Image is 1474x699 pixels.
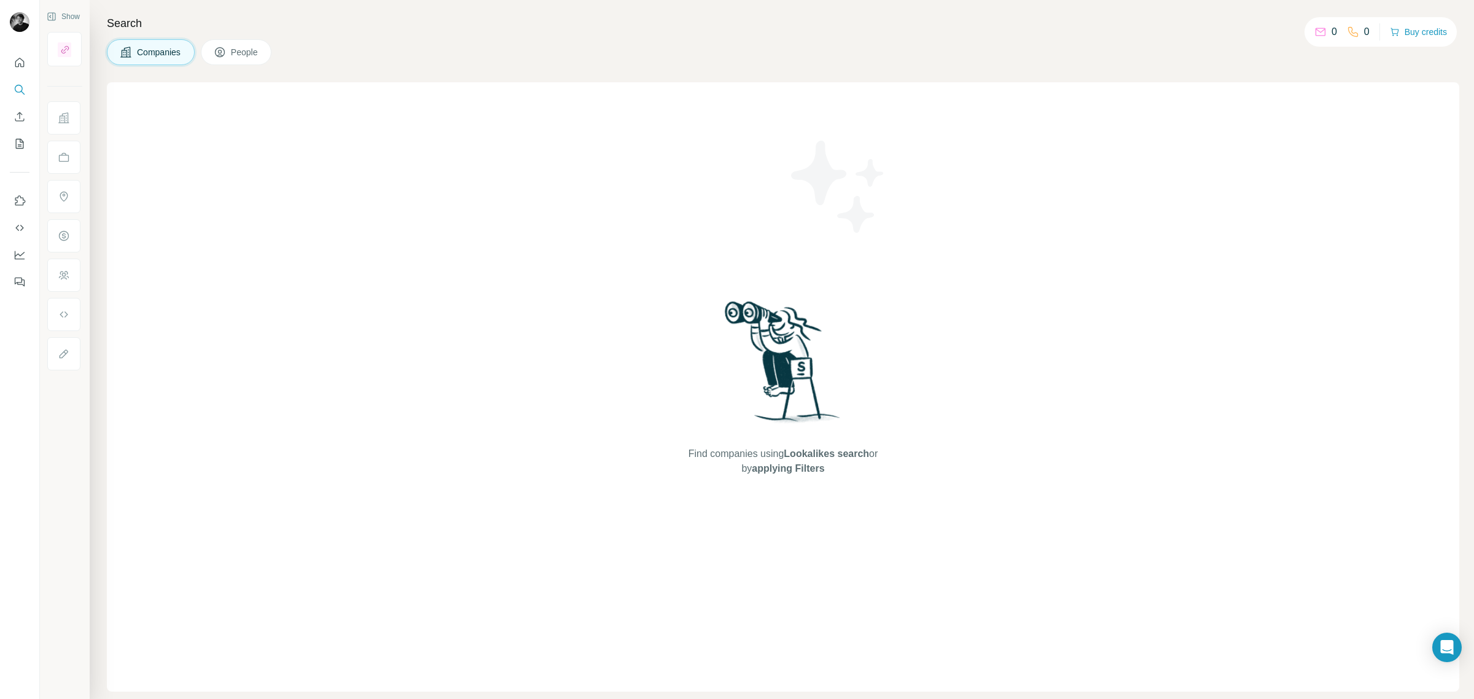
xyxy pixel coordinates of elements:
[1432,633,1462,662] div: Open Intercom Messenger
[10,217,29,239] button: Use Surfe API
[10,79,29,101] button: Search
[784,448,869,459] span: Lookalikes search
[719,298,847,435] img: Surfe Illustration - Woman searching with binoculars
[10,133,29,155] button: My lists
[38,7,88,26] button: Show
[752,463,824,474] span: applying Filters
[783,131,894,242] img: Surfe Illustration - Stars
[10,52,29,74] button: Quick start
[137,46,182,58] span: Companies
[1390,23,1447,41] button: Buy credits
[10,12,29,32] img: Avatar
[10,244,29,266] button: Dashboard
[10,271,29,293] button: Feedback
[231,46,259,58] span: People
[685,447,881,476] span: Find companies using or by
[1364,25,1370,39] p: 0
[10,106,29,128] button: Enrich CSV
[107,15,1459,32] h4: Search
[10,190,29,212] button: Use Surfe on LinkedIn
[1332,25,1337,39] p: 0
